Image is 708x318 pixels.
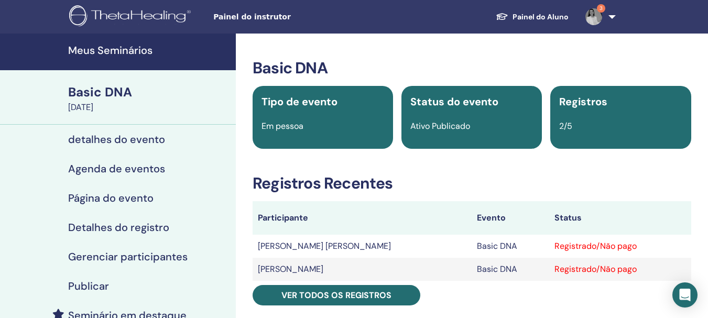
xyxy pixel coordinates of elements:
[68,250,188,263] h4: Gerenciar participantes
[472,258,549,281] td: Basic DNA
[68,44,230,57] h4: Meus Seminários
[585,8,602,25] img: default.jpg
[262,95,337,108] span: Tipo de evento
[253,285,420,305] a: Ver todos os registros
[472,201,549,235] th: Evento
[410,95,498,108] span: Status do evento
[253,201,472,235] th: Participante
[597,4,605,13] span: 3
[213,12,371,23] span: Painel do instrutor
[472,235,549,258] td: Basic DNA
[68,192,154,204] h4: Página do evento
[68,133,165,146] h4: detalhes do evento
[487,7,577,27] a: Painel do Aluno
[549,201,691,235] th: Status
[262,120,303,131] span: Em pessoa
[554,263,685,276] div: Registrado/Não pago
[253,258,472,281] td: [PERSON_NAME]
[68,83,230,101] div: Basic DNA
[253,174,691,193] h3: Registros Recentes
[68,221,169,234] h4: Detalhes do registro
[68,280,109,292] h4: Publicar
[68,162,165,175] h4: Agenda de eventos
[62,83,236,114] a: Basic DNA[DATE]
[410,120,470,131] span: Ativo Publicado
[281,290,391,301] span: Ver todos os registros
[672,282,698,308] div: Open Intercom Messenger
[559,95,607,108] span: Registros
[253,235,472,258] td: [PERSON_NAME] [PERSON_NAME]
[253,59,691,78] h3: Basic DNA
[68,101,230,114] div: [DATE]
[559,120,572,131] span: 2/5
[554,240,685,253] div: Registrado/Não pago
[496,12,508,21] img: graduation-cap-white.svg
[69,5,194,29] img: logo.png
